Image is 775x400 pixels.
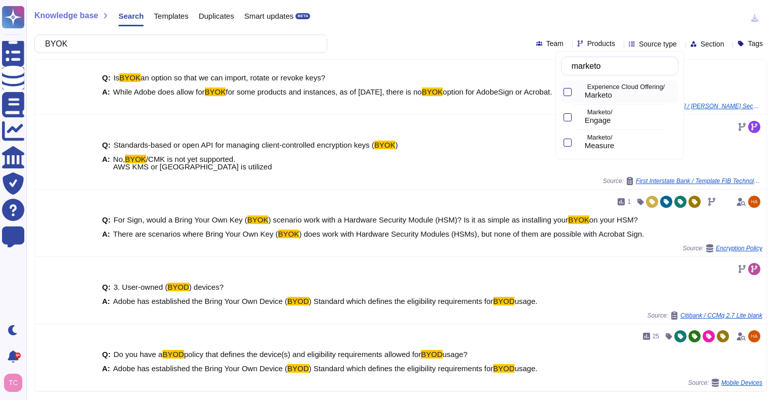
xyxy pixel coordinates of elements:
[15,352,21,359] div: 9+
[102,230,110,238] b: A:
[113,297,287,305] span: Adobe has established the Bring Your Own Device (
[748,196,760,208] img: user
[603,177,762,185] span: Source:
[721,380,762,386] span: Mobile Devices
[587,135,674,141] p: Marketo/
[493,364,515,373] mark: BYOD
[374,141,396,149] mark: BYOK
[514,364,537,373] span: usage.
[421,350,443,359] mark: BYOD
[701,40,724,48] span: Section
[287,364,309,373] mark: BYOD
[748,330,760,342] img: user
[683,244,762,252] span: Source:
[295,13,310,19] div: BETA
[648,312,762,320] span: Source:
[125,155,146,163] mark: BYOK
[167,283,189,291] mark: BYOD
[113,350,162,359] span: Do you have a
[141,73,325,82] span: an option so that we can import, rotate or revoke keys?
[102,74,111,81] b: Q:
[585,141,614,150] span: Measure
[395,141,398,149] span: )
[716,245,762,251] span: Encryption Policy
[113,155,125,163] span: No,
[587,40,615,47] span: Products
[422,87,443,96] mark: BYOK
[102,155,110,170] b: A:
[309,297,493,305] span: ) Standard which defines the eligibility requirements for
[113,230,278,238] span: There are scenarios where Bring Your Own Key (
[636,178,762,184] span: First Interstate Bank / Template FIB Technology Evaluation Scorecard (Adobe Livecycle).[DOMAIN_NAME]
[688,379,762,387] span: Source:
[639,40,677,48] span: Source type
[748,40,763,47] span: Tags
[102,365,110,372] b: A:
[184,350,421,359] span: policy that defines the device(s) and eligibility requirements allowed for
[247,215,269,224] mark: BYOK
[102,216,111,224] b: Q:
[299,230,644,238] span: ) does work with Hardware Security Modules (HSMs), but none of them are possible with Acrobat Sign.
[546,40,564,47] span: Team
[119,73,141,82] mark: BYOK
[278,230,299,238] mark: BYOK
[585,116,674,125] div: Engage
[113,215,247,224] span: For Sign, would a Bring Your Own Key (
[636,103,762,109] span: [PERSON_NAME] / [PERSON_NAME] Security Questionnaire
[577,106,678,128] div: Engage
[568,215,589,224] mark: BYOK
[244,12,294,20] span: Smart updates
[514,297,537,305] span: usage.
[102,297,110,305] b: A:
[443,87,552,96] span: option for AdobeSign or Acrobat.
[113,283,167,291] span: 3. User-owned (
[154,12,188,20] span: Templates
[113,73,119,82] span: Is
[118,12,144,20] span: Search
[443,350,467,359] span: usage?
[4,374,22,392] img: user
[40,35,317,53] input: Search a question or template...
[587,84,674,91] p: Experience Cloud Offering/
[268,215,568,224] span: ) scenario work with a Hardware Security Module (HSM)? Is it as simple as installing your
[493,297,515,305] mark: BYOD
[102,283,111,291] b: Q:
[585,91,674,100] div: Marketo
[627,199,631,205] span: 1
[226,87,421,96] span: for some products and instances, as of [DATE], there is no
[680,313,762,319] span: Citibank / CCMq 2.7 Lite blank
[577,86,581,98] div: Marketo
[587,109,674,116] p: Marketo/
[577,131,678,154] div: Measure
[102,141,111,149] b: Q:
[577,137,581,148] div: Measure
[199,12,234,20] span: Duplicates
[309,364,493,373] span: ) Standard which defines the eligibility requirements for
[102,350,111,358] b: Q:
[34,12,98,20] span: Knowledge base
[189,283,224,291] span: ) devices?
[287,297,309,305] mark: BYOD
[589,215,638,224] span: on your HSM?
[113,87,205,96] span: While Adobe does allow for
[102,88,110,96] b: A:
[577,111,581,123] div: Engage
[585,116,611,125] span: Engage
[567,57,678,75] input: Search by keywords
[113,364,287,373] span: Adobe has established the Bring Your Own Device (
[113,155,272,171] span: /CMK is not yet supported. AWS KMS or [GEOGRAPHIC_DATA] is utilized
[653,333,659,339] span: 25
[113,141,374,149] span: Standards-based or open API for managing client-controlled encryption keys (
[577,80,678,103] div: Marketo
[585,91,612,100] span: Marketo
[162,350,184,359] mark: BYOD
[2,372,29,394] button: user
[205,87,226,96] mark: BYOK
[585,141,674,150] div: Measure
